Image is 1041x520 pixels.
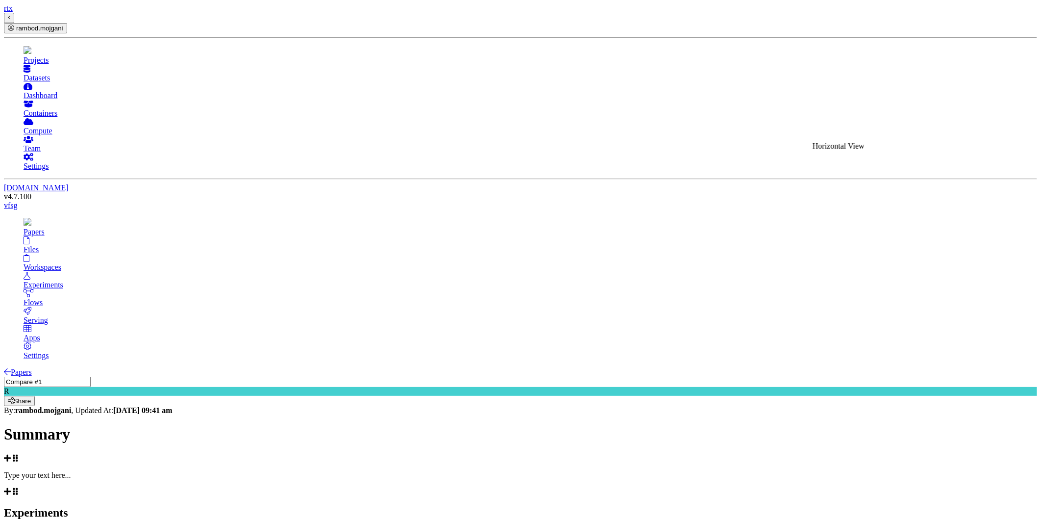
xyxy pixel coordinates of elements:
div: Apps [24,334,1037,342]
a: Settings [24,153,1037,171]
div: Share [8,397,31,405]
div: Datasets [24,74,1037,82]
a: [DOMAIN_NAME] [4,183,69,192]
a: Papers [4,368,32,376]
div: Settings [24,162,1037,171]
div: Experiments [24,281,1037,289]
h1: Summary [4,425,1037,443]
a: Settings [24,342,1037,360]
strong: [DATE] 09:41 am [113,406,173,415]
div: Dashboard [24,91,1037,100]
a: Containers [24,100,1037,118]
span: rambod.mojgani [16,25,63,32]
div: Serving [24,316,1037,325]
a: Dashboard [24,82,1037,100]
h2: Experiments [4,506,1037,520]
img: projects-active-icon-e44aed6b93ccbe57313015853d9ab5a8.svg [24,46,31,54]
div: Containers [24,109,1037,118]
a: Datasets [24,65,1037,82]
div: Horizontal View [813,142,865,151]
div: R [4,387,1037,396]
p: Type your text here... [4,471,1037,480]
img: table-tree-e38db8d7ef68b61d64b0734c0857e350.svg [24,218,31,226]
strong: rambod.mojgani [15,406,71,415]
a: Compute [24,118,1037,135]
div: Compute [24,127,1037,135]
a: Flows [24,289,1037,307]
span: v4.7.100 [4,192,31,201]
a: Experiments [24,272,1037,289]
a: Team [24,135,1037,153]
div: Flows [24,298,1037,307]
div: Projects [24,56,1037,65]
a: Serving [24,307,1037,325]
div: Team [24,144,1037,153]
div: Papers [24,228,1037,236]
a: rtx [4,4,13,12]
a: Papers [24,219,1037,236]
div: Files [24,245,1037,254]
a: Workspaces [24,254,1037,272]
a: Projects [24,47,1037,65]
button: rambod.mojgani [4,23,67,33]
button: Share [4,396,35,406]
a: Files [24,236,1037,254]
a: vfsg [4,201,18,209]
div: By: , Updated At: [4,406,1037,415]
a: Apps [24,325,1037,342]
div: Settings [24,351,1037,360]
div: Workspaces [24,263,1037,272]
